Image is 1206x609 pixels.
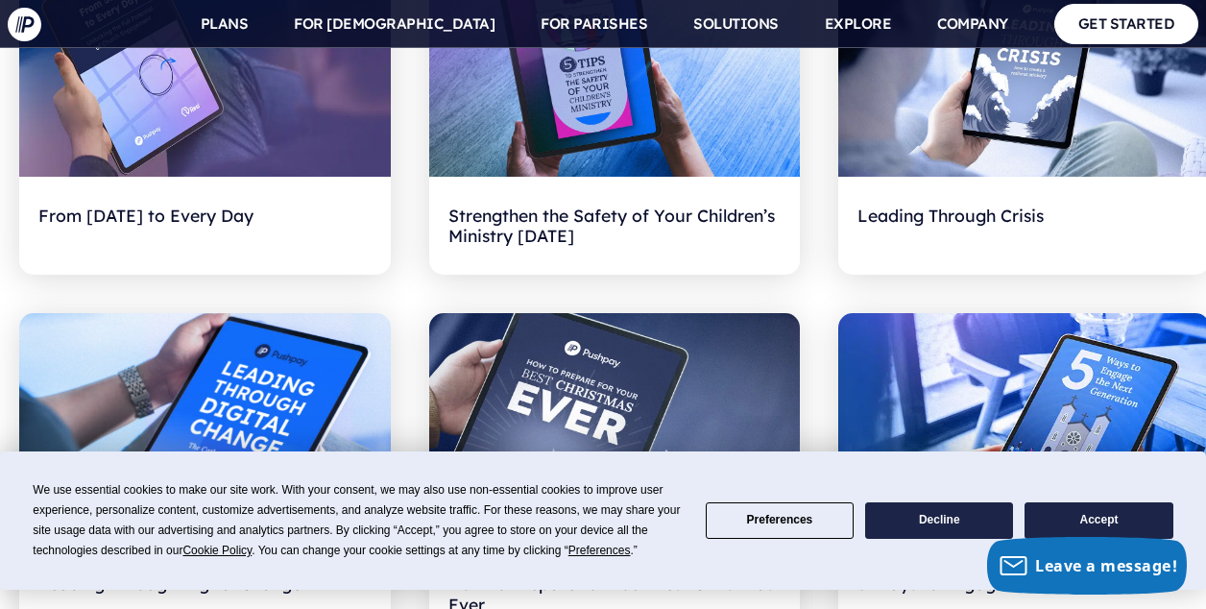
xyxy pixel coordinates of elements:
[1025,502,1172,540] button: Accept
[182,544,252,557] span: Cookie Policy
[1035,555,1177,576] span: Leave a message!
[987,537,1187,595] button: Leave a message!
[568,544,631,557] span: Preferences
[865,502,1013,540] button: Decline
[857,196,1191,256] h2: Leading Through Crisis
[33,480,682,561] div: We use essential cookies to make our site work. With your consent, we may also use non-essential ...
[38,196,372,256] h2: From [DATE] to Every Day
[448,196,782,256] h2: Strengthen the Safety of Your Children’s Ministry [DATE]
[1054,4,1199,43] a: GET STARTED
[706,502,854,540] button: Preferences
